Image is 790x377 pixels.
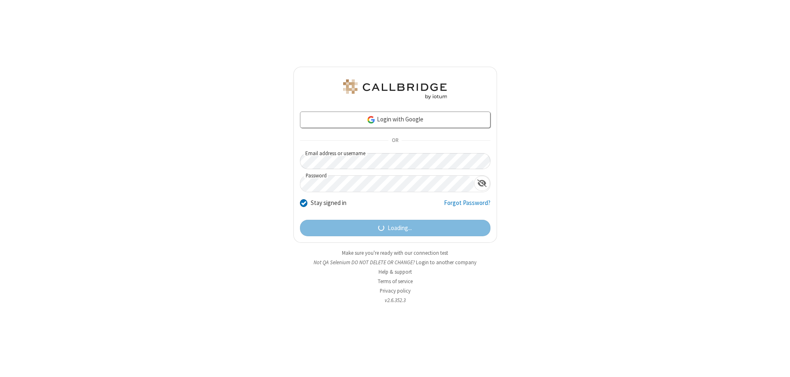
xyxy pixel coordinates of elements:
span: OR [388,135,402,147]
a: Privacy policy [380,287,411,294]
input: Email address or username [300,153,490,169]
a: Login with Google [300,112,490,128]
a: Forgot Password? [444,198,490,214]
img: QA Selenium DO NOT DELETE OR CHANGE [342,79,448,99]
li: Not QA Selenium DO NOT DELETE OR CHANGE? [293,258,497,266]
a: Help & support [379,268,412,275]
button: Login to another company [416,258,476,266]
button: Loading... [300,220,490,236]
a: Make sure you're ready with our connection test [342,249,448,256]
a: Terms of service [378,278,413,285]
img: google-icon.png [367,115,376,124]
span: Loading... [388,223,412,233]
input: Password [300,176,474,192]
li: v2.6.352.3 [293,296,497,304]
div: Show password [474,176,490,191]
label: Stay signed in [311,198,346,208]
